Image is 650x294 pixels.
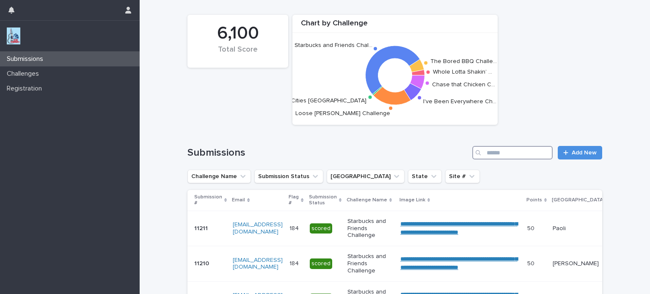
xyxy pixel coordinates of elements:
p: Email [232,195,245,205]
div: Chart by Challenge [292,19,498,33]
div: 6,100 [202,23,274,44]
div: scored [310,223,332,234]
text: Whole Lotta Shakin’ … [433,69,492,75]
p: Challenges [3,70,46,78]
p: 184 [289,223,300,232]
p: [GEOGRAPHIC_DATA] [552,195,605,205]
p: 50 [527,223,536,232]
text: Starbucks and Friends Chal… [295,42,372,48]
a: [EMAIL_ADDRESS][DOMAIN_NAME] [233,222,283,235]
button: Site # [445,170,480,183]
input: Search [472,146,553,159]
button: Submission Status [254,170,323,183]
p: Flag # [289,192,299,208]
p: Challenge Name [347,195,387,205]
p: Image Link [399,195,425,205]
h1: Submissions [187,147,469,159]
p: Paoli [553,225,611,232]
img: jxsLJbdS1eYBI7rVAS4p [7,27,20,44]
a: [EMAIL_ADDRESS][DOMAIN_NAME] [233,257,283,270]
text: Chase that Chicken C… [432,82,495,88]
p: [PERSON_NAME] [553,260,611,267]
text: I've Been Everywhere Ch… [423,99,496,104]
button: Closest City [327,170,405,183]
p: 50 [527,258,536,267]
p: Starbucks and Friends Challenge [347,218,394,239]
text: The Bored BBQ Challe… [430,58,497,64]
text: Loose [PERSON_NAME] Challenge [295,110,390,116]
p: 11211 [194,223,209,232]
p: Starbucks and Friends Challenge [347,253,394,274]
span: Add New [572,150,597,156]
a: Add New [558,146,602,159]
p: Registration [3,85,49,93]
p: Submissions [3,55,50,63]
text: Music Cities [GEOGRAPHIC_DATA] [274,98,366,104]
div: Total Score [202,45,274,63]
div: scored [310,258,332,269]
p: Submission Status [309,192,337,208]
p: 11210 [194,258,211,267]
p: Points [526,195,542,205]
p: 184 [289,258,300,267]
button: State [408,170,442,183]
p: Submission # [194,192,222,208]
button: Challenge Name [187,170,251,183]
